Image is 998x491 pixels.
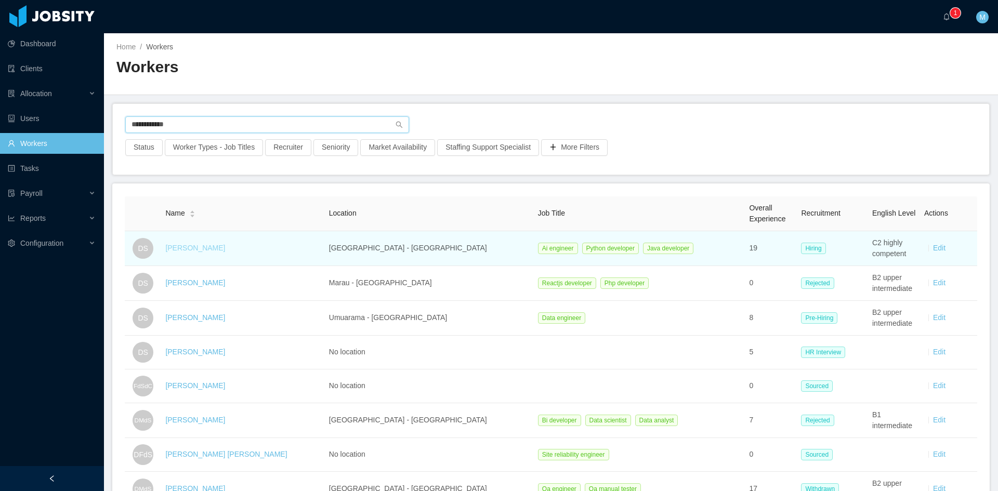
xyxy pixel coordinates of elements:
td: B1 intermediate [868,403,920,438]
a: Pre-Hiring [801,313,842,322]
a: icon: robotUsers [8,108,96,129]
button: Recruiter [265,139,311,156]
a: Edit [933,416,946,424]
td: No location [325,336,534,369]
i: icon: caret-up [189,209,195,213]
td: No location [325,369,534,403]
td: B2 upper intermediate [868,266,920,301]
span: Sourced [801,380,833,392]
a: Sourced [801,450,837,458]
a: [PERSON_NAME] [165,381,225,390]
a: [PERSON_NAME] [165,278,225,287]
a: Edit [933,313,946,322]
i: icon: search [396,121,403,128]
button: Market Availability [360,139,435,156]
i: icon: file-protect [8,190,15,197]
i: icon: line-chart [8,215,15,222]
span: Actions [924,209,948,217]
td: 5 [745,336,797,369]
span: Data engineer [538,312,585,324]
span: DS [138,342,148,363]
span: Ai engineer [538,243,578,254]
a: [PERSON_NAME] [165,313,225,322]
td: 19 [745,231,797,266]
sup: 1 [950,8,961,18]
span: Recruitment [801,209,840,217]
span: Hiring [801,243,825,254]
td: 7 [745,403,797,438]
span: DS [138,308,148,328]
td: 0 [745,369,797,403]
span: Overall Experience [749,204,785,223]
a: Hiring [801,244,830,252]
a: icon: profileTasks [8,158,96,179]
i: icon: bell [943,13,950,20]
span: M [979,11,986,23]
span: HR Interview [801,347,845,358]
a: Edit [933,278,946,287]
span: Payroll [20,189,43,197]
i: icon: solution [8,90,15,97]
button: icon: plusMore Filters [541,139,608,156]
span: Rejected [801,415,834,426]
span: FdSdC [134,377,152,394]
button: Status [125,139,163,156]
span: Sourced [801,449,833,460]
a: Rejected [801,416,838,424]
span: Configuration [20,239,63,247]
span: / [140,43,142,51]
span: Data scientist [585,415,631,426]
td: No location [325,438,534,472]
td: [GEOGRAPHIC_DATA] - [GEOGRAPHIC_DATA] [325,231,534,266]
button: Worker Types - Job Titles [165,139,263,156]
a: Edit [933,450,946,458]
a: Sourced [801,381,837,390]
td: Marau - [GEOGRAPHIC_DATA] [325,266,534,301]
span: Reactjs developer [538,277,596,289]
span: Pre-Hiring [801,312,837,324]
span: Reports [20,214,46,222]
h2: Workers [116,57,551,78]
a: [PERSON_NAME] [165,348,225,356]
span: Site reliability engineer [538,449,609,460]
span: Python developer [582,243,639,254]
a: Edit [933,244,946,252]
span: English Level [872,209,915,217]
a: HR Interview [801,348,849,356]
a: [PERSON_NAME] [PERSON_NAME] [165,450,287,458]
div: Sort [189,209,195,216]
span: DS [138,273,148,294]
i: icon: setting [8,240,15,247]
td: [GEOGRAPHIC_DATA] - [GEOGRAPHIC_DATA] [325,403,534,438]
span: Location [329,209,357,217]
a: Edit [933,348,946,356]
td: 0 [745,438,797,472]
span: Name [165,208,185,219]
a: icon: pie-chartDashboard [8,33,96,54]
button: Seniority [313,139,358,156]
a: Home [116,43,136,51]
td: 8 [745,301,797,336]
span: Bi developer [538,415,581,426]
span: DMdS [135,412,152,429]
a: icon: auditClients [8,58,96,79]
p: 1 [954,8,957,18]
a: Edit [933,381,946,390]
i: icon: caret-down [189,213,195,216]
button: Staffing Support Specialist [437,139,539,156]
span: Workers [146,43,173,51]
a: [PERSON_NAME] [165,244,225,252]
span: Job Title [538,209,565,217]
td: Umuarama - [GEOGRAPHIC_DATA] [325,301,534,336]
a: [PERSON_NAME] [165,416,225,424]
td: B2 upper intermediate [868,301,920,336]
td: 0 [745,266,797,301]
span: DS [138,238,148,259]
span: DFdS [134,444,152,465]
a: Rejected [801,278,838,287]
span: Rejected [801,277,834,289]
span: Java developer [643,243,693,254]
span: Allocation [20,89,52,98]
span: Data analyst [635,415,678,426]
td: C2 highly competent [868,231,920,266]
